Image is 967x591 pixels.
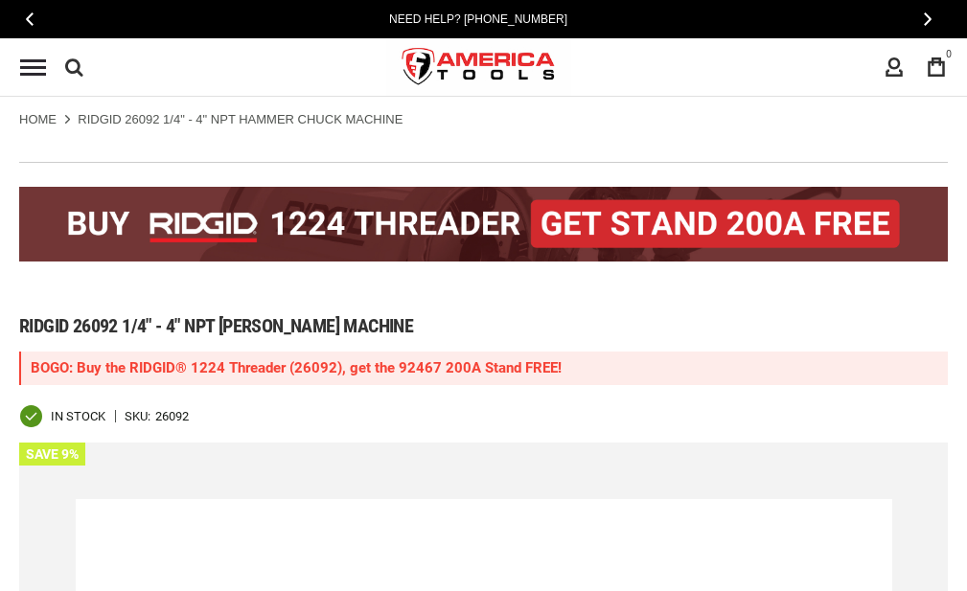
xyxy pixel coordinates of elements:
div: BOGO: Buy the RIDGID® 1224 Threader (26092), get the 92467 200A Stand FREE! [19,352,948,385]
span: In stock [51,410,105,422]
div: 26092 [155,410,189,422]
strong: RIDGID 26092 1/4" - 4" NPT HAMMER CHUCK MACHINE [78,112,403,126]
strong: SKU [125,410,155,422]
a: Need Help? [PHONE_NUMBER] [383,10,573,29]
span: Ridgid 26092 1/4" - 4" npt [PERSON_NAME] machine [19,314,413,337]
a: store logo [386,32,572,103]
img: America Tools [386,32,572,103]
div: Menu [20,59,46,76]
div: Availability [19,404,105,428]
a: 0 [918,49,955,85]
span: Next [924,11,932,26]
img: BOGO: Buy the RIDGID® 1224 Threader (26092), get the 92467 200A Stand FREE! [19,187,948,261]
a: Home [19,111,57,128]
span: Previous [26,11,34,26]
span: 0 [946,49,952,59]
